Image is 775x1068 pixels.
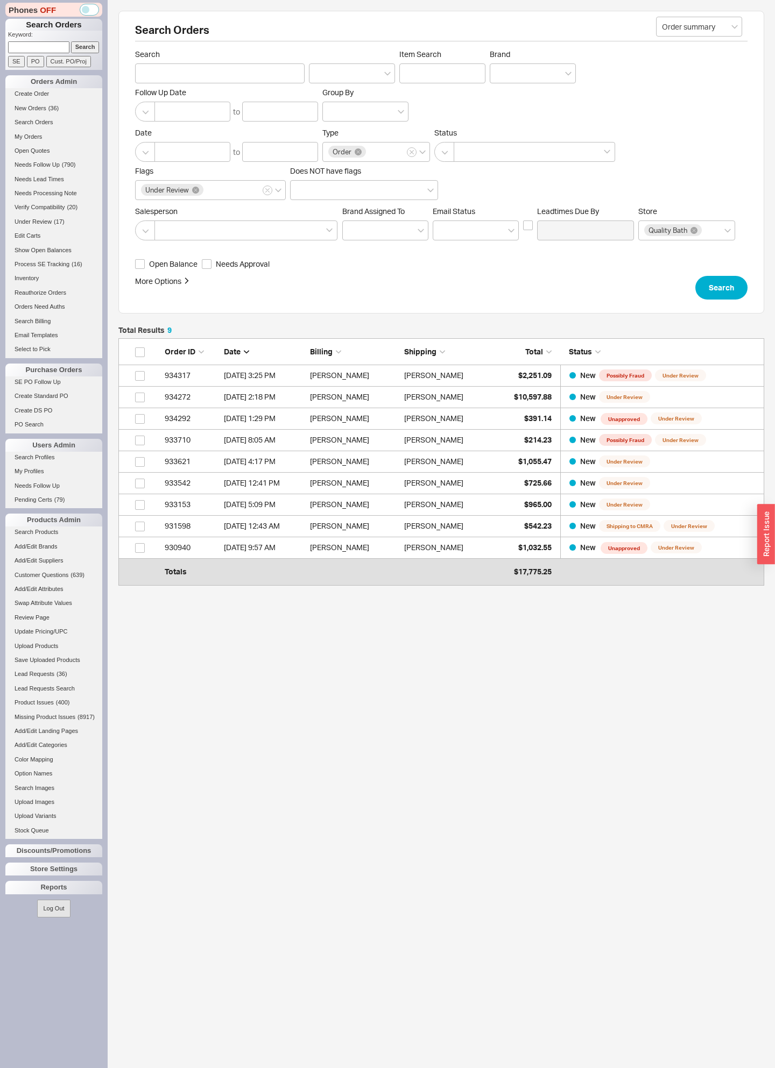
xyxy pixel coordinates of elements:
[54,496,65,503] span: ( 79 )
[5,480,102,492] a: Needs Follow Up
[165,472,219,494] div: 933542
[404,472,463,494] div: [PERSON_NAME]
[15,572,68,578] span: Customer Questions
[135,276,181,287] div: More Options
[145,186,189,194] span: Under Review
[524,435,552,444] span: $214.23
[5,514,102,526] div: Products Admin
[15,714,75,720] span: Missing Product Issues
[165,365,219,386] div: 934317
[5,88,102,99] a: Create Order
[5,103,102,114] a: New Orders(36)
[569,347,592,356] span: Status
[524,500,552,509] span: $965.00
[5,390,102,402] a: Create Standard PO
[165,494,219,515] div: 933153
[5,230,102,241] a: Edit Carts
[5,863,102,875] div: Store Settings
[731,25,738,29] svg: open menu
[15,699,54,706] span: Product Issues
[5,174,102,185] a: Needs Lead Times
[537,207,634,216] span: Leadtimes Due By
[599,391,650,403] span: Under Review
[434,128,616,138] span: Status
[71,572,84,578] span: ( 639 )
[5,301,102,312] a: Orders Need Auths
[224,365,305,386] div: 8/15/25 3:25 PM
[15,204,65,210] span: Verify Compatibility
[5,754,102,765] a: Color Mapping
[5,683,102,694] a: Lead Requests Search
[72,261,82,267] span: ( 16 )
[580,414,597,423] span: New
[224,346,305,357] div: Date
[5,202,102,213] a: Verify Compatibility(20)
[310,346,399,357] div: Billing
[224,494,305,515] div: 8/10/25 5:09 PM
[5,612,102,623] a: Review Page
[580,392,596,401] span: New
[118,537,764,559] a: 930940[DATE] 9:57 AM[PERSON_NAME][PERSON_NAME]$1,032.55New UnapprovedUnder Review
[15,671,54,677] span: Lead Requests
[5,330,102,341] a: Email Templates
[5,810,102,822] a: Upload Variants
[135,88,318,97] span: Follow Up Date
[290,166,361,175] span: Does NOT have flags
[518,457,552,466] span: $1,055.47
[5,216,102,227] a: Under Review(17)
[224,537,305,558] div: 7/29/25 9:57 AM
[118,494,764,516] a: 933153[DATE] 5:09 PM[PERSON_NAME][PERSON_NAME]$965.00New Under Review
[310,365,399,386] div: [PERSON_NAME]
[5,145,102,156] a: Open Quotes
[233,147,240,158] div: to
[404,346,493,357] div: Shipping
[5,725,102,737] a: Add/Edit Landing Pages
[15,105,46,111] span: New Orders
[310,386,399,408] div: [PERSON_NAME]
[62,161,76,168] span: ( 790 )
[524,521,552,530] span: $542.23
[224,451,305,472] div: 8/12/25 4:17 PM
[514,567,552,576] span: $17,775.25
[165,347,195,356] span: Order ID
[580,543,597,552] span: New
[40,4,56,16] span: OFF
[490,49,510,59] span: Brand
[5,364,102,376] div: Purchase Orders
[135,166,153,175] span: Flags
[8,56,25,67] input: SE
[5,131,102,143] a: My Orders
[601,542,647,554] span: Unapproved
[15,261,69,267] span: Process SE Tracking
[580,457,596,466] span: New
[709,281,734,294] span: Search
[5,439,102,452] div: Users Admin
[224,386,305,408] div: 8/15/25 2:18 PM
[135,276,190,287] button: More Options
[224,515,305,537] div: 8/1/25 12:43 AM
[404,515,463,537] div: [PERSON_NAME]
[655,434,706,446] span: Under Review
[5,768,102,779] a: Option Names
[5,419,102,430] a: PO Search
[5,583,102,595] a: Add/Edit Attributes
[5,782,102,794] a: Search Images
[5,697,102,708] a: Product Issues(400)
[599,499,650,510] span: Under Review
[27,56,44,67] input: PO
[15,482,60,489] span: Needs Follow Up
[404,365,463,386] div: [PERSON_NAME]
[5,654,102,666] a: Save Uploaded Products
[135,259,145,269] input: Open Balance
[296,184,304,196] input: Does NOT have flags
[580,521,596,530] span: New
[5,188,102,199] a: Needs Processing Note
[322,88,354,97] span: Group By
[118,408,764,430] a: 934292[DATE] 1:29 PM[PERSON_NAME][PERSON_NAME]$391.14New UnapprovedUnder Review
[5,316,102,327] a: Search Billing
[5,259,102,270] a: Process SE Tracking(16)
[433,207,475,216] span: Em ​ ail Status
[580,478,596,487] span: New
[135,49,305,59] span: Search
[118,326,172,334] h5: Total Results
